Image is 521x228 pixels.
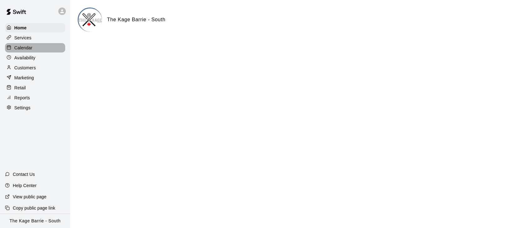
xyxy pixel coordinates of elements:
[10,218,61,224] p: The Kage Barrie - South
[5,73,65,82] a: Marketing
[14,55,36,61] p: Availability
[14,105,31,111] p: Settings
[5,53,65,62] a: Availability
[14,25,27,31] p: Home
[13,205,55,211] p: Copy public page link
[14,75,34,81] p: Marketing
[79,8,102,32] img: The Kage Barrie - South logo
[5,43,65,52] a: Calendar
[5,63,65,72] a: Customers
[5,83,65,92] a: Retail
[13,182,37,189] p: Help Center
[5,93,65,102] a: Reports
[14,35,32,41] p: Services
[107,16,165,24] h6: The Kage Barrie - South
[13,194,46,200] p: View public page
[14,45,32,51] p: Calendar
[14,85,26,91] p: Retail
[14,95,30,101] p: Reports
[13,171,35,177] p: Contact Us
[14,65,36,71] p: Customers
[5,103,65,112] a: Settings
[5,23,65,32] a: Home
[5,33,65,42] a: Services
